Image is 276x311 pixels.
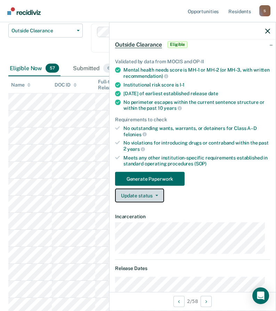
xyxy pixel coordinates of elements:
span: 57 [46,64,59,73]
div: Mental health needs score is MH-1 or MH-2 (or MH-3, with written [123,67,270,79]
span: recommendation) [123,73,168,79]
div: Validated by data from MOCIS and OP-II [115,58,270,64]
span: date [208,90,218,96]
div: Submitted [72,61,116,76]
button: Previous Opportunity [173,296,185,307]
span: years [127,146,145,152]
button: Generate Paperwork [115,172,185,186]
dt: Release Dates [115,265,270,271]
button: Profile dropdown button [259,5,270,16]
span: I-1 [180,82,185,87]
div: DOC ID [55,82,77,88]
dt: Incarceration [115,214,270,220]
button: Next Opportunity [201,296,212,307]
div: Eligible Now [8,61,60,76]
span: felonies [123,131,147,137]
div: Name [11,82,31,88]
div: Institutional risk score is [123,82,270,88]
div: Meets any other institution-specific requirements established in standard operating procedures [123,155,270,166]
span: (SOP) [194,161,206,166]
span: 6 [103,64,114,73]
div: No perimeter escapes within the current sentence structure or within the past 10 [123,99,270,111]
div: No violations for introducing drugs or contraband within the past 2 [123,140,270,152]
span: years [164,105,181,111]
div: [DATE] of earliest established release [123,90,270,96]
button: Update status [115,189,164,203]
div: Full-term Release Date [98,79,136,91]
div: 2 / 58 [109,292,276,310]
div: No outstanding wants, warrants, or detainers for Class A–D [123,125,270,137]
img: Recidiviz [7,7,41,15]
div: Outside ClearanceEligible [109,33,276,56]
div: S [259,5,270,16]
span: Outside Clearance [115,41,162,48]
span: Eligible [168,41,187,48]
div: Open Intercom Messenger [252,287,269,304]
span: Outside Clearance [11,28,74,34]
div: Requirements to check [115,117,270,123]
